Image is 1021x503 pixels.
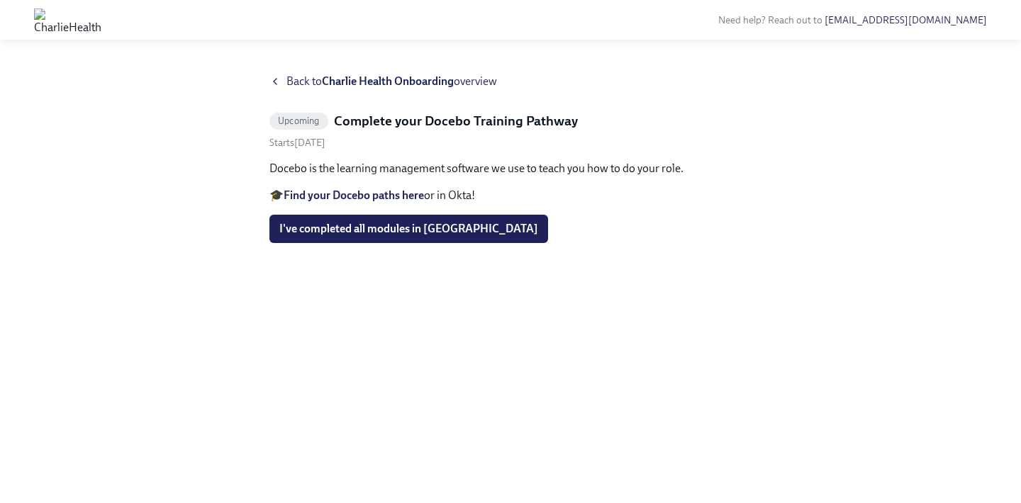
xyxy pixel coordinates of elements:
[279,222,538,236] span: I've completed all modules in [GEOGRAPHIC_DATA]
[269,74,752,89] a: Back toCharlie Health Onboardingoverview
[284,188,424,202] a: Find your Docebo paths here
[269,115,328,126] span: Upcoming
[718,14,987,26] span: Need help? Reach out to
[334,112,578,130] h5: Complete your Docebo Training Pathway
[269,215,548,243] button: I've completed all modules in [GEOGRAPHIC_DATA]
[34,9,101,31] img: CharlieHealth
[825,14,987,26] a: [EMAIL_ADDRESS][DOMAIN_NAME]
[269,161,752,176] p: Docebo is the learning management software we use to teach you how to do your role.
[322,74,454,88] strong: Charlie Health Onboarding
[269,188,752,203] p: 🎓 or in Okta!
[286,74,497,89] span: Back to overview
[269,137,325,149] span: Monday, September 8th 2025, 10:00 am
